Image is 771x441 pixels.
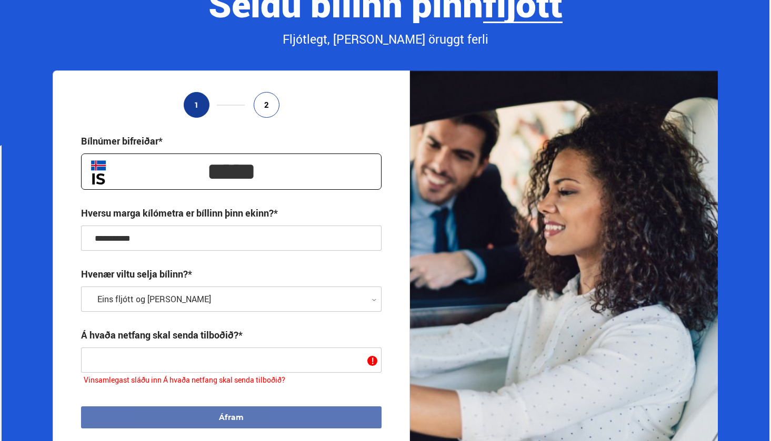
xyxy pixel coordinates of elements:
[81,329,243,341] div: Á hvaða netfang skal senda tilboðið?*
[264,100,269,109] span: 2
[81,373,382,389] div: Vinsamlegast sláðu inn Á hvaða netfang skal senda tilboðið?
[81,135,163,147] div: Bílnúmer bifreiðar*
[81,207,278,219] div: Hversu marga kílómetra er bíllinn þinn ekinn?*
[194,100,199,109] span: 1
[53,30,718,48] div: Fljótlegt, [PERSON_NAME] öruggt ferli
[8,4,40,36] button: Open LiveChat chat widget
[81,406,382,428] button: Áfram
[81,268,192,280] label: Hvenær viltu selja bílinn?*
